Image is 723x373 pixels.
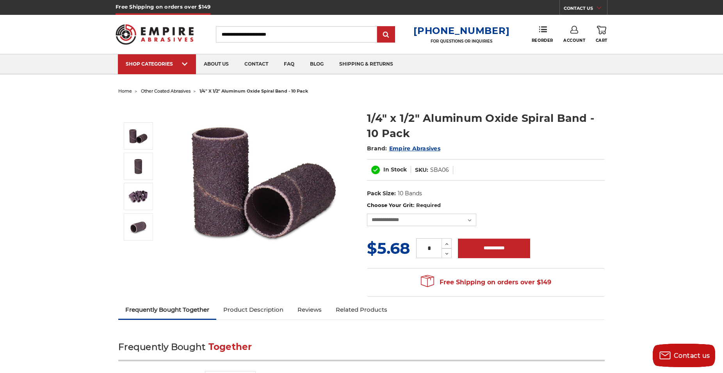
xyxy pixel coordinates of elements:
[416,202,441,208] small: Required
[118,341,205,352] span: Frequently Bought
[290,301,329,318] a: Reviews
[413,39,509,44] p: FOR QUESTIONS OR INQUIRIES
[532,38,553,43] span: Reorder
[413,25,509,36] a: [PHONE_NUMBER]
[141,88,191,94] a: other coated abrasives
[128,217,148,237] img: 1/4" x 1/2" AOX Spiral Bands
[199,88,308,94] span: 1/4" x 1/2" aluminum oxide spiral band - 10 pack
[116,19,194,50] img: Empire Abrasives
[564,4,607,15] a: CONTACT US
[331,54,401,74] a: shipping & returns
[430,166,449,174] dd: SBA06
[563,38,585,43] span: Account
[532,26,553,43] a: Reorder
[596,38,607,43] span: Cart
[329,301,394,318] a: Related Products
[383,166,407,173] span: In Stock
[128,187,148,206] img: 1/4" x 1/2" Spiral Bands Aluminum Oxide
[653,344,715,367] button: Contact us
[118,88,132,94] a: home
[185,102,342,259] img: 1/4" x 1/2" Spiral Bands AOX
[367,239,410,258] span: $5.68
[126,61,188,67] div: SHOP CATEGORIES
[367,145,387,152] span: Brand:
[118,301,216,318] a: Frequently Bought Together
[389,145,440,152] a: Empire Abrasives
[237,54,276,74] a: contact
[196,54,237,74] a: about us
[276,54,302,74] a: faq
[216,301,290,318] a: Product Description
[398,189,422,198] dd: 10 Bands
[367,202,605,209] label: Choose Your Grit:
[302,54,331,74] a: blog
[208,341,252,352] span: Together
[367,111,605,141] h1: 1/4" x 1/2" Aluminum Oxide Spiral Band - 10 Pack
[378,27,394,43] input: Submit
[367,189,396,198] dt: Pack Size:
[128,157,148,176] img: 1/4" x 1/2" Aluminum Oxide Spiral Bands
[415,166,428,174] dt: SKU:
[128,126,148,146] img: 1/4" x 1/2" Spiral Bands AOX
[596,26,607,43] a: Cart
[674,352,710,359] span: Contact us
[421,275,551,290] span: Free Shipping on orders over $149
